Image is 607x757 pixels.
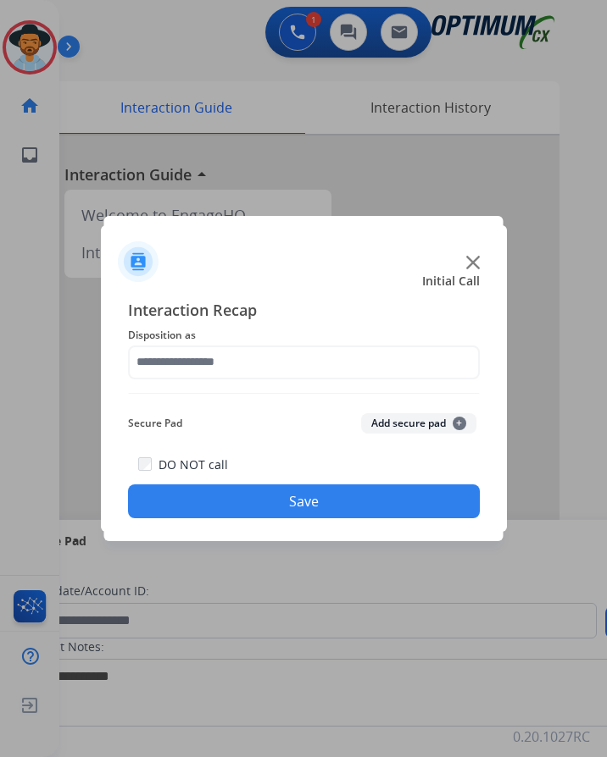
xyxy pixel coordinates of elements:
[118,241,159,282] img: contactIcon
[513,727,590,747] p: 0.20.1027RC
[128,393,480,394] img: contact-recap-line.svg
[128,298,480,325] span: Interaction Recap
[128,484,480,518] button: Save
[453,417,466,430] span: +
[128,413,182,434] span: Secure Pad
[422,273,480,290] span: Initial Call
[361,413,476,434] button: Add secure pad+
[159,456,228,473] label: DO NOT call
[128,325,480,345] span: Disposition as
